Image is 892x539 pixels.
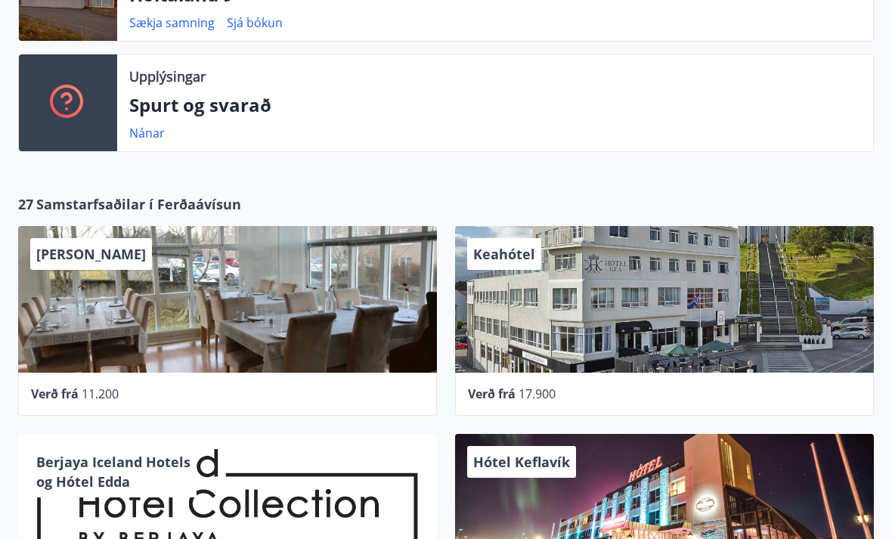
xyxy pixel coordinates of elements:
span: [PERSON_NAME] [36,245,146,263]
span: 27 [18,194,33,214]
span: Verð frá [468,386,516,402]
span: Berjaya Iceland Hotels og Hótel Edda [36,453,190,491]
span: Verð frá [31,386,79,402]
p: Spurt og svarað [129,92,861,118]
a: Sjá bókun [227,14,283,31]
span: 11.200 [82,386,119,402]
span: Samstarfsaðilar í Ferðaávísun [36,194,241,214]
p: Upplýsingar [129,67,206,86]
span: 17.900 [519,386,556,402]
a: Sækja samning [129,14,215,31]
a: Nánar [129,125,165,141]
span: Keahótel [473,245,535,263]
span: Hótel Keflavík [473,453,570,471]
